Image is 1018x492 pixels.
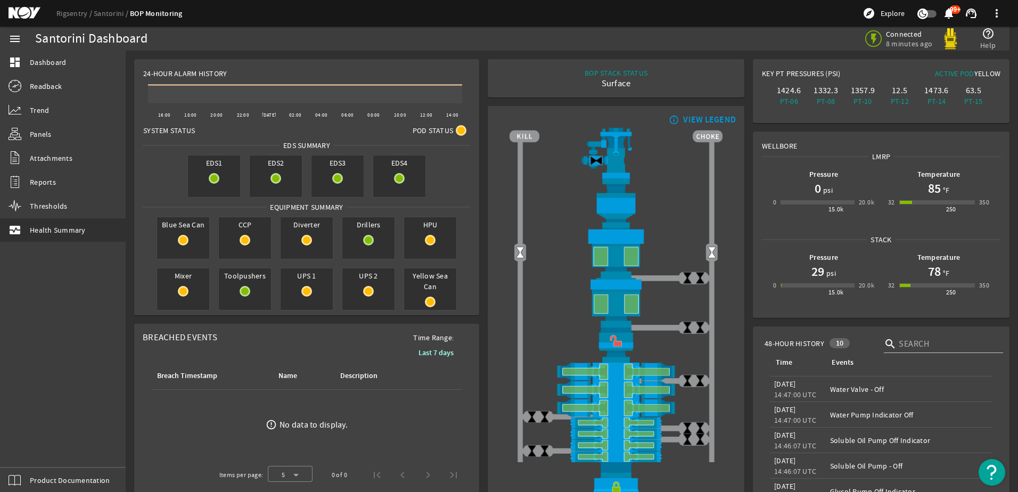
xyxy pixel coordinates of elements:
[762,68,881,83] div: Key PT Pressures (PSI)
[681,433,694,446] img: ValveClose.png
[94,9,130,18] a: Santorini
[946,204,956,215] div: 250
[821,185,833,195] span: psi
[809,252,838,263] b: Pressure
[9,32,21,45] mat-icon: menu
[920,85,953,96] div: 1473.6
[278,370,297,382] div: Name
[667,116,679,124] mat-icon: info_outline
[157,268,209,283] span: Mixer
[184,112,196,118] text: 18:00
[753,132,1009,151] div: Wellbore
[332,470,347,480] div: 0 of 0
[883,96,916,106] div: PT-12
[859,197,874,208] div: 20.0k
[830,384,989,395] div: Water Valve - Off
[917,252,960,263] b: Temperature
[809,96,842,106] div: PT-08
[681,321,694,334] img: ValveClose.png
[157,370,217,382] div: Breach Timestamp
[367,112,380,118] text: 08:00
[262,112,277,118] text: [DATE]
[935,69,974,78] span: Active Pod
[979,459,1005,486] button: Open Resource Center
[774,430,796,440] legacy-datetime-component: [DATE]
[773,96,805,106] div: PT-06
[188,155,240,170] span: EDS1
[979,197,989,208] div: 350
[868,151,894,162] span: LMRP
[815,180,821,197] h1: 0
[9,224,21,236] mat-icon: monitor_heart
[526,411,538,423] img: ValveClose.png
[155,370,264,382] div: Breach Timestamp
[510,428,723,439] img: PipeRamOpen.png
[946,287,956,298] div: 250
[339,370,414,382] div: Description
[143,125,195,136] span: System Status
[446,112,458,118] text: 14:00
[311,155,364,170] span: EDS3
[277,370,326,382] div: Name
[404,217,456,232] span: HPU
[30,201,68,211] span: Thresholds
[886,39,932,48] span: 8 minutes ago
[342,268,395,283] span: UPS 2
[266,202,347,212] span: Equipment Summary
[289,112,301,118] text: 02:00
[514,247,527,259] img: Valve2Open.png
[830,435,989,446] div: Soluble Oil Pump Off Indicator
[510,381,723,399] img: ShearRamOpen.png
[420,112,432,118] text: 12:00
[830,409,989,420] div: Water Pump Indicator Off
[847,96,879,106] div: PT-10
[219,268,271,283] span: Toolpushers
[143,68,227,79] span: 24-Hour Alarm History
[979,280,989,291] div: 350
[917,169,960,179] b: Temperature
[9,56,21,69] mat-icon: dashboard
[965,7,978,20] mat-icon: support_agent
[809,85,842,96] div: 1332.3
[30,57,66,68] span: Dashboard
[219,470,264,480] div: Items per page:
[774,481,796,491] legacy-datetime-component: [DATE]
[832,357,853,368] div: Events
[980,40,996,51] span: Help
[847,85,879,96] div: 1357.9
[681,374,694,387] img: ValveClose.png
[538,445,551,457] img: ValveClose.png
[883,85,916,96] div: 12.5
[681,272,694,284] img: ValveClose.png
[510,128,723,178] img: RiserAdapter.png
[219,217,271,232] span: CCP
[694,422,707,434] img: ValveClose.png
[56,9,94,18] a: Rigsentry
[410,343,462,362] button: Last 7 days
[413,125,454,136] span: Pod Status
[858,5,909,22] button: Explore
[774,390,816,399] legacy-datetime-component: 14:47:00 UTC
[811,263,824,280] h1: 29
[776,357,792,368] div: Time
[957,96,990,106] div: PT-15
[510,363,723,381] img: ShearRamOpen.png
[773,85,805,96] div: 1424.6
[250,155,302,170] span: EDS2
[705,247,718,259] img: Valve2Open.png
[830,461,989,471] div: Soluble Oil Pump - Off
[510,399,723,417] img: ShearRamOpen.png
[526,445,538,457] img: ValveClose.png
[774,357,817,368] div: Time
[888,280,895,291] div: 32
[774,405,796,414] legacy-datetime-component: [DATE]
[35,34,147,44] div: Santorini Dashboard
[237,112,249,118] text: 22:00
[899,338,995,350] input: Search
[418,348,454,358] b: Last 7 days
[694,272,707,284] img: ValveClose.png
[774,466,816,476] legacy-datetime-component: 14:46:07 UTC
[830,338,850,348] div: 10
[982,27,995,40] mat-icon: help_outline
[773,197,776,208] div: 0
